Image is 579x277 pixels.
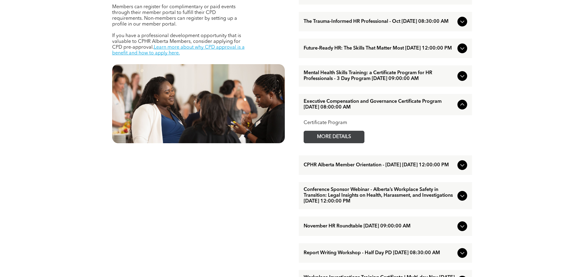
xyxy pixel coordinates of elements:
[304,162,455,168] span: CPHR Alberta Member Orientation - [DATE] [DATE] 12:00:00 PM
[304,70,455,82] span: Mental Health Skills Training: a Certificate Program for HR Professionals - 3 Day Program [DATE] ...
[304,19,455,25] span: The Trauma-Informed HR Professional - Oct [DATE] 08:30:00 AM
[304,46,455,51] span: Future-Ready HR: The Skills That Matter Most [DATE] 12:00:00 PM
[112,5,237,27] span: Members can register for complimentary or paid events through their member portal to fulfill thei...
[304,223,455,229] span: November HR Roundtable [DATE] 09:00:00 AM
[304,120,467,126] div: Certificate Program
[112,45,245,56] a: Learn more about why CPD approval is a benefit and how to apply here.
[304,187,455,204] span: Conference Sponsor Webinar - Alberta’s Workplace Safety in Transition: Legal Insights on Health, ...
[304,250,455,256] span: Report Writing Workshop - Half Day PD [DATE] 08:30:00 AM
[112,33,241,50] span: If you have a professional development opportunity that is valuable to CPHR Alberta Members, cons...
[310,131,358,143] span: MORE DETAILS
[304,99,455,110] span: Executive Compensation and Governance Certificate Program [DATE] 08:00:00 AM
[304,131,364,143] a: MORE DETAILS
